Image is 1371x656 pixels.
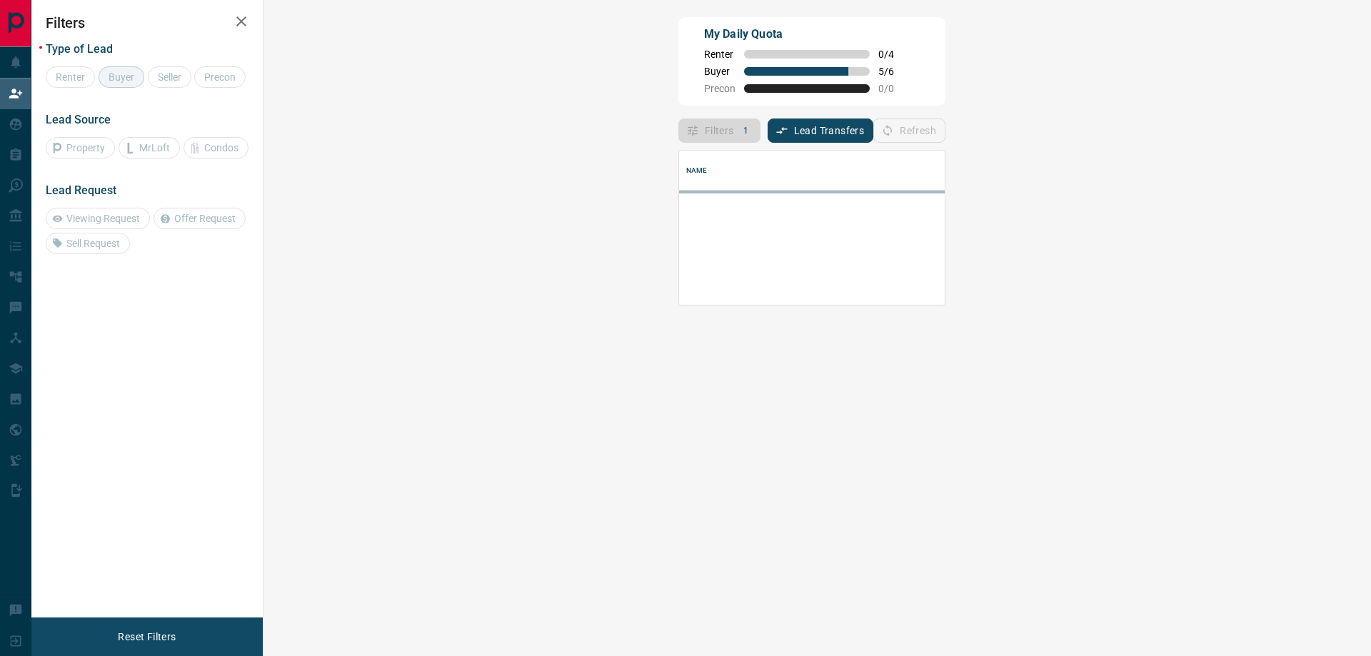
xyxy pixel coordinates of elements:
span: 0 / 0 [878,83,910,94]
span: 5 / 6 [878,66,910,77]
span: Buyer [704,66,735,77]
span: Lead Source [46,113,111,126]
span: Lead Request [46,183,116,197]
span: Type of Lead [46,42,113,56]
div: Name [679,151,1185,191]
div: Name [686,151,708,191]
button: Reset Filters [109,625,185,649]
button: Lead Transfers [768,118,874,143]
span: 0 / 4 [878,49,910,60]
span: Renter [704,49,735,60]
p: My Daily Quota [704,26,910,43]
span: Precon [704,83,735,94]
h2: Filters [46,14,248,31]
